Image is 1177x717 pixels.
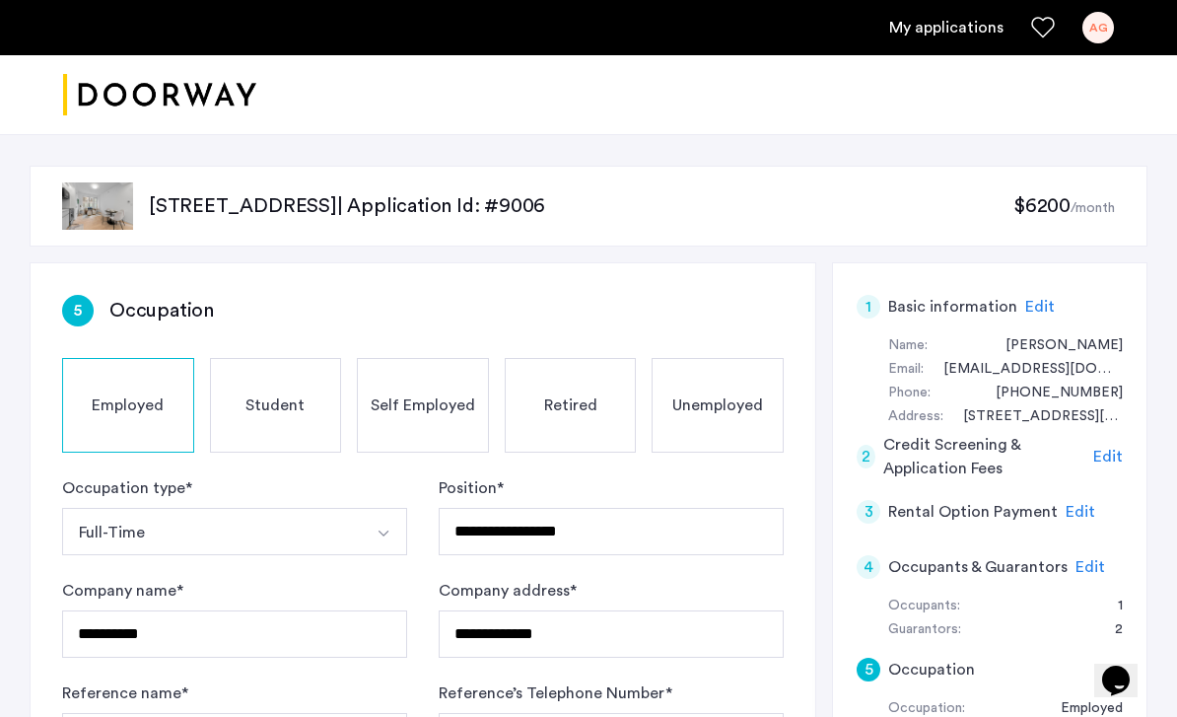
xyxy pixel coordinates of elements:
button: Select option [62,508,361,555]
div: Name: [888,334,928,358]
div: AG [1082,12,1114,43]
div: 4 [857,555,880,579]
div: Phone: [888,382,931,405]
h3: Occupation [109,297,214,324]
h5: Rental Option Payment [888,500,1058,524]
a: Favorites [1031,16,1055,39]
span: Employed [92,394,164,417]
div: 5 [857,658,880,681]
div: 1 [1098,595,1123,618]
h5: Credit Screening & Application Fees [883,433,1085,480]
span: Edit [1093,449,1123,465]
label: Company name * [62,579,183,603]
span: Unemployed [672,394,763,417]
span: Retired [544,394,597,417]
h5: Occupants & Guarantors [888,555,1068,579]
label: Reference’s Telephone Number * [439,681,672,705]
div: Occupants: [888,595,960,618]
div: Email: [888,358,924,382]
button: Select option [360,508,407,555]
span: Edit [1075,559,1105,575]
div: 30 Washington St, #4N [943,405,1123,429]
span: Edit [1025,299,1055,315]
p: [STREET_ADDRESS] | Application Id: #9006 [149,192,1013,220]
div: 5 [62,295,94,326]
div: Doan Nguyen [986,334,1123,358]
h5: Occupation [888,658,975,681]
label: Company address * [439,579,577,603]
div: +12152872150 [976,382,1123,405]
div: 2 [1095,618,1123,642]
div: 3 [857,500,880,524]
span: Self Employed [371,394,475,417]
h5: Basic information [888,295,1017,319]
img: logo [63,58,256,132]
span: $6200 [1013,196,1071,216]
label: Reference name * [62,681,188,705]
img: apartment [62,182,133,230]
img: arrow [376,526,391,541]
span: Student [245,394,305,417]
span: Edit [1066,504,1095,520]
div: Guarantors: [888,618,961,642]
sub: /month [1071,201,1115,215]
iframe: chat widget [1094,638,1157,697]
div: andrewgarrett52@gmail.com [924,358,1123,382]
a: My application [889,16,1004,39]
div: 2 [857,445,875,468]
div: 1 [857,295,880,319]
label: Occupation type * [62,476,192,500]
label: Position * [439,476,504,500]
div: Address: [888,405,943,429]
a: Cazamio logo [63,58,256,132]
